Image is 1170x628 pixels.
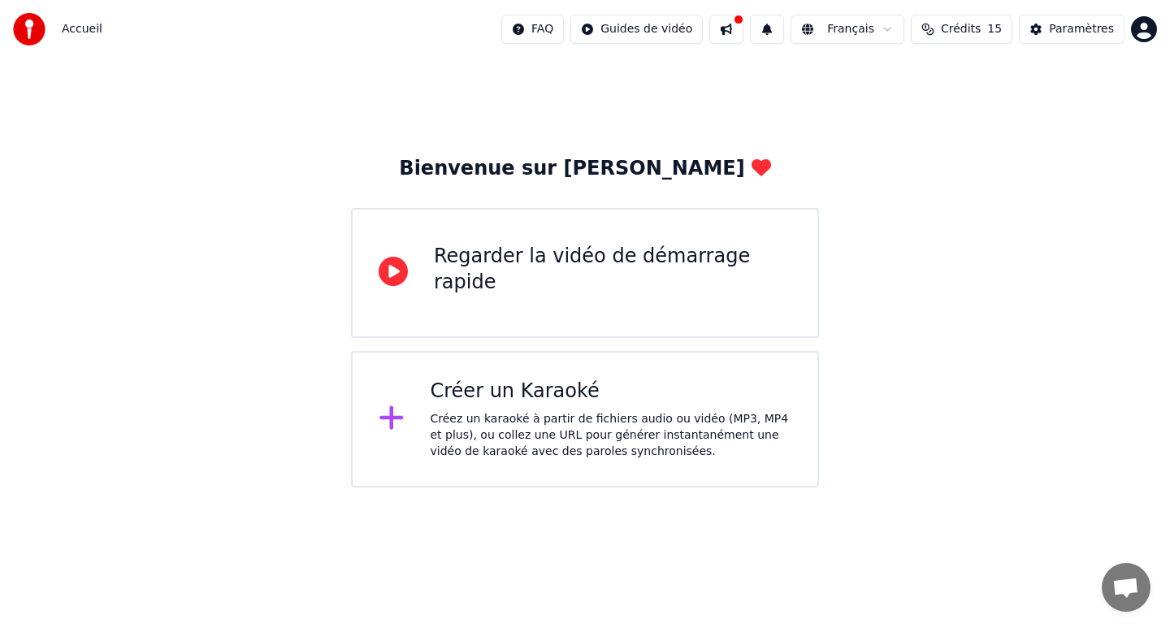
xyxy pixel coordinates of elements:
[62,21,102,37] nav: breadcrumb
[501,15,564,44] button: FAQ
[1049,21,1114,37] div: Paramètres
[1019,15,1124,44] button: Paramètres
[62,21,102,37] span: Accueil
[13,13,45,45] img: youka
[434,244,791,296] div: Regarder la vidéo de démarrage rapide
[431,411,792,460] div: Créez un karaoké à partir de fichiers audio ou vidéo (MP3, MP4 et plus), ou collez une URL pour g...
[431,379,792,405] div: Créer un Karaoké
[987,21,1002,37] span: 15
[399,156,770,182] div: Bienvenue sur [PERSON_NAME]
[1102,563,1150,612] a: Ouvrir le chat
[941,21,981,37] span: Crédits
[911,15,1012,44] button: Crédits15
[570,15,703,44] button: Guides de vidéo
